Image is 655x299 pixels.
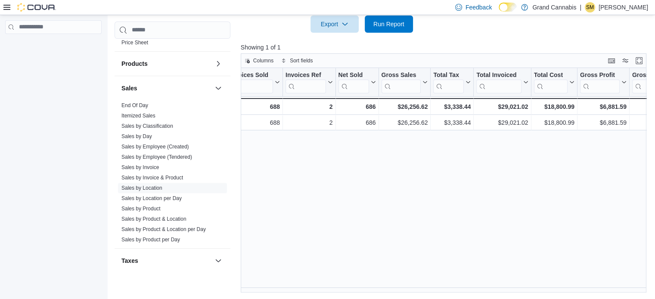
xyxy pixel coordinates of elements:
button: Invoices Ref [286,71,332,93]
span: Run Report [373,20,404,28]
span: Columns [253,57,273,64]
a: Sales by Product & Location [121,216,186,222]
span: Price Sheet [121,39,148,46]
a: Sales by Location [121,185,162,191]
div: Sales [115,100,230,248]
button: Net Sold [338,71,376,93]
span: Sales by Product per Day [121,236,180,243]
a: Sales by Invoice [121,164,159,170]
div: $6,881.59 [580,102,627,112]
p: [PERSON_NAME] [599,2,648,12]
button: Sales [121,84,211,92]
a: Sales by Product & Location per Day [121,226,206,232]
span: Sales by Day [121,133,152,140]
span: SM [586,2,594,12]
span: Sales by Product & Location per Day [121,226,206,233]
span: Sort fields [290,57,313,64]
h3: Sales [121,84,137,92]
a: Sales by Product per Day [121,237,180,243]
span: Feedback [466,3,492,12]
p: | [580,2,581,12]
button: Products [213,59,224,69]
div: Total Invoiced [476,71,521,79]
a: Sales by Invoice & Product [121,175,183,181]
input: Dark Mode [499,3,517,12]
div: 688 [230,117,280,128]
div: Total Tax [433,71,464,93]
span: Sales by Location [121,185,162,191]
span: Sales by Classification [121,123,173,129]
img: Cova [17,3,56,12]
div: $3,338.44 [433,102,471,112]
button: Sort fields [278,55,316,66]
nav: Complex example [5,36,102,56]
div: $18,800.99 [534,117,574,128]
a: Sales by Location per Day [121,195,182,201]
h3: Products [121,59,148,68]
p: Showing 1 of 1 [241,43,651,52]
div: Total Cost [534,71,567,93]
a: Sales by Employee (Created) [121,144,189,150]
button: Total Cost [534,71,574,93]
div: 686 [338,102,376,112]
div: $26,256.62 [381,117,428,128]
div: $29,021.02 [476,117,528,128]
div: Gross Sales [381,71,421,93]
button: Total Invoiced [476,71,528,93]
button: Run Report [365,15,413,33]
button: Invoices Sold [230,71,280,93]
button: Enter fullscreen [634,55,644,66]
a: Sales by Product [121,206,161,212]
div: 2 [286,102,332,112]
a: Sales by Employee (Tendered) [121,154,192,160]
button: Keyboard shortcuts [606,55,617,66]
div: Pricing [115,37,230,51]
span: Sales by Invoice [121,164,159,171]
span: Sales by Invoice & Product [121,174,183,181]
div: Shaunna McPhail [585,2,595,12]
div: Gross Sales [381,71,421,79]
span: Sales by Employee (Created) [121,143,189,150]
p: Grand Cannabis [532,2,576,12]
button: Gross Profit [580,71,627,93]
div: Gross Profit [580,71,620,93]
a: Price Sheet [121,40,148,46]
button: Products [121,59,211,68]
button: Sales [213,83,224,93]
button: Taxes [213,256,224,266]
div: Net Sold [338,71,369,79]
span: Sales by Product & Location [121,216,186,222]
div: Invoices Sold [230,71,273,93]
div: Net Sold [338,71,369,93]
a: Sales by Day [121,133,152,139]
button: Export [310,15,359,33]
div: 688 [230,102,280,112]
button: Display options [620,55,630,66]
div: 2 [286,117,332,128]
div: $6,881.59 [580,117,627,128]
div: $3,338.44 [433,117,471,128]
div: $29,021.02 [476,102,528,112]
span: Itemized Sales [121,112,155,119]
div: Total Invoiced [476,71,521,93]
button: Gross Sales [381,71,428,93]
div: Invoices Ref [286,71,326,79]
span: Export [316,15,354,33]
div: Total Tax [433,71,464,79]
a: Itemized Sales [121,113,155,119]
button: Columns [241,55,277,66]
button: Taxes [121,256,211,265]
div: Invoices Ref [286,71,326,93]
a: End Of Day [121,102,148,108]
button: Total Tax [433,71,471,93]
div: Total Cost [534,71,567,79]
span: Sales by Employee (Tendered) [121,154,192,160]
span: End Of Day [121,102,148,109]
span: Sales by Product [121,205,161,212]
div: $18,800.99 [534,102,574,112]
div: Invoices Sold [230,71,273,79]
div: Gross Profit [580,71,620,79]
div: $26,256.62 [381,102,428,112]
a: Sales by Classification [121,123,173,129]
